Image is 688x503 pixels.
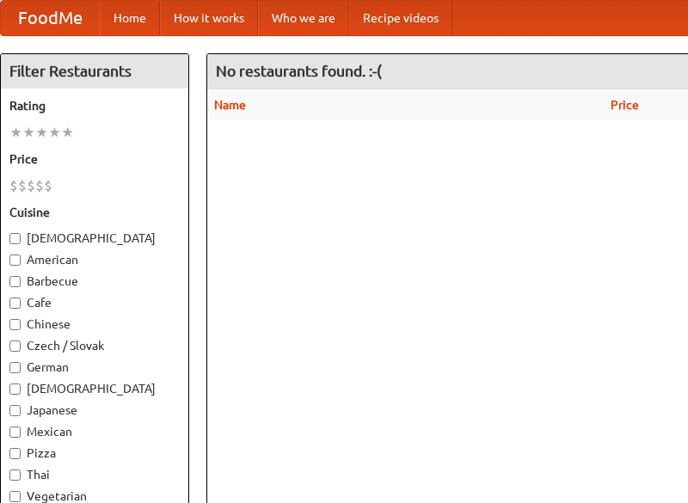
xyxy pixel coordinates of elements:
a: How it works [160,1,258,35]
label: German [9,359,180,376]
input: Chinese [9,319,21,330]
h5: Price [9,150,180,168]
label: Czech / Slovak [9,337,180,354]
input: Mexican [9,426,21,438]
input: Japanese [9,405,21,416]
input: Barbecue [9,276,21,287]
input: Cafe [9,298,21,309]
input: American [9,255,21,266]
li: ★ [61,123,74,142]
label: Japanese [9,402,180,419]
h4: Filter Restaurants [1,54,188,89]
a: Recipe videos [349,1,452,35]
li: ★ [9,123,22,142]
label: American [9,251,180,268]
li: $ [27,176,35,195]
input: Vegetarian [9,491,21,502]
ng-pluralize: No restaurants found. :-( [216,63,382,79]
input: [DEMOGRAPHIC_DATA] [9,383,21,395]
input: [DEMOGRAPHIC_DATA] [9,233,21,244]
a: Home [100,1,160,35]
li: $ [35,176,44,195]
label: [DEMOGRAPHIC_DATA] [9,380,180,397]
a: FoodMe [1,1,100,35]
label: Thai [9,466,180,483]
li: ★ [35,123,48,142]
input: German [9,362,21,373]
label: [DEMOGRAPHIC_DATA] [9,230,180,247]
li: $ [9,176,18,195]
a: Price [611,98,639,112]
h5: Rating [9,97,180,114]
li: ★ [48,123,61,142]
label: Mexican [9,423,180,440]
a: Name [214,98,246,112]
li: $ [18,176,27,195]
li: ★ [22,123,35,142]
label: Barbecue [9,273,180,290]
input: Pizza [9,448,21,459]
label: Chinese [9,316,180,333]
label: Pizza [9,445,180,462]
li: $ [44,176,52,195]
a: Who we are [258,1,349,35]
input: Czech / Slovak [9,340,21,352]
label: Cafe [9,294,180,311]
input: Thai [9,469,21,481]
h5: Cuisine [9,204,180,221]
